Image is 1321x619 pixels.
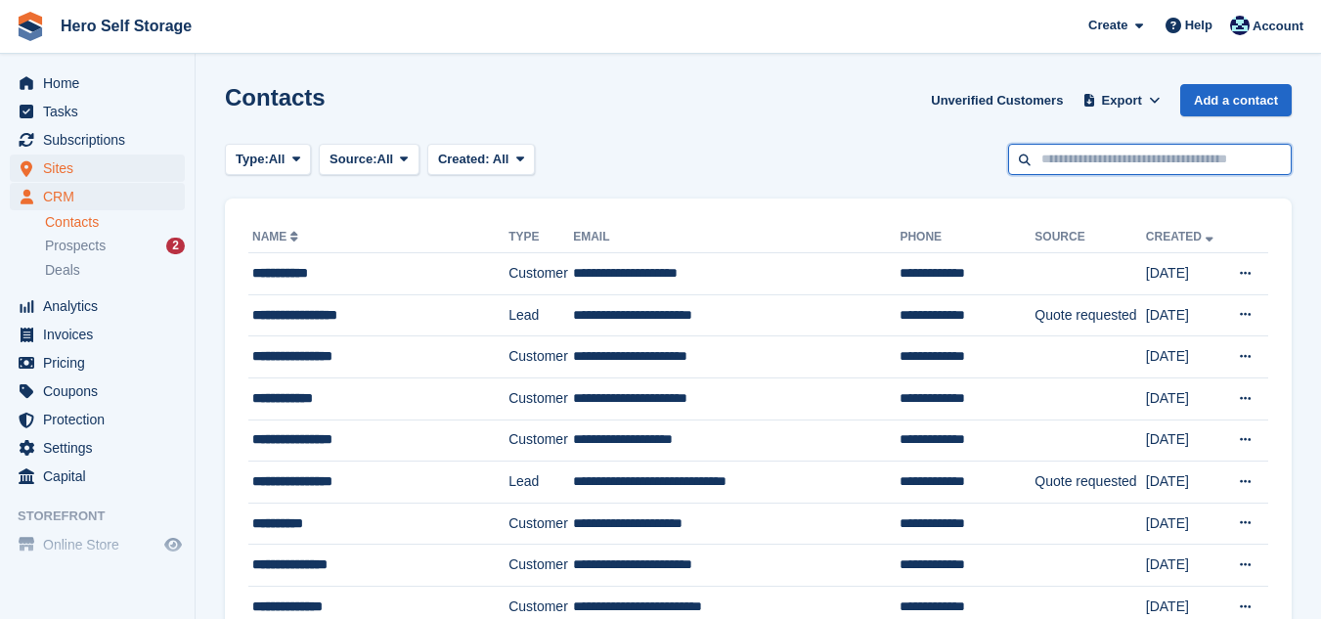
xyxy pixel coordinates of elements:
[43,434,160,462] span: Settings
[573,222,900,253] th: Email
[16,12,45,41] img: stora-icon-8386f47178a22dfd0bd8f6a31ec36ba5ce8667c1dd55bd0f319d3a0aa187defe.svg
[493,152,509,166] span: All
[45,261,80,280] span: Deals
[438,152,490,166] span: Created:
[43,292,160,320] span: Analytics
[269,150,286,169] span: All
[1146,377,1224,420] td: [DATE]
[1102,91,1142,111] span: Export
[43,126,160,154] span: Subscriptions
[508,377,573,420] td: Customer
[43,98,160,125] span: Tasks
[508,462,573,504] td: Lead
[508,222,573,253] th: Type
[43,406,160,433] span: Protection
[236,150,269,169] span: Type:
[43,69,160,97] span: Home
[427,144,535,176] button: Created: All
[10,292,185,320] a: menu
[1180,84,1292,116] a: Add a contact
[10,463,185,490] a: menu
[1146,462,1224,504] td: [DATE]
[923,84,1071,116] a: Unverified Customers
[319,144,419,176] button: Source: All
[1185,16,1212,35] span: Help
[43,377,160,405] span: Coupons
[1035,222,1145,253] th: Source
[10,98,185,125] a: menu
[508,253,573,295] td: Customer
[1035,462,1145,504] td: Quote requested
[43,155,160,182] span: Sites
[10,377,185,405] a: menu
[10,69,185,97] a: menu
[225,84,326,111] h1: Contacts
[1146,230,1217,243] a: Created
[43,349,160,376] span: Pricing
[10,434,185,462] a: menu
[1146,294,1224,336] td: [DATE]
[1146,503,1224,545] td: [DATE]
[508,336,573,378] td: Customer
[166,238,185,254] div: 2
[508,503,573,545] td: Customer
[1035,294,1145,336] td: Quote requested
[45,260,185,281] a: Deals
[508,294,573,336] td: Lead
[43,531,160,558] span: Online Store
[18,507,195,526] span: Storefront
[1253,17,1303,36] span: Account
[377,150,394,169] span: All
[45,213,185,232] a: Contacts
[10,321,185,348] a: menu
[10,155,185,182] a: menu
[1146,545,1224,587] td: [DATE]
[43,321,160,348] span: Invoices
[161,533,185,556] a: Preview store
[43,463,160,490] span: Capital
[508,545,573,587] td: Customer
[1146,420,1224,462] td: [DATE]
[1088,16,1127,35] span: Create
[10,126,185,154] a: menu
[53,10,199,42] a: Hero Self Storage
[10,349,185,376] a: menu
[1079,84,1165,116] button: Export
[1230,16,1250,35] img: Holly Budge
[252,230,302,243] a: Name
[508,420,573,462] td: Customer
[1146,253,1224,295] td: [DATE]
[43,183,160,210] span: CRM
[45,237,106,255] span: Prospects
[1146,336,1224,378] td: [DATE]
[900,222,1035,253] th: Phone
[10,406,185,433] a: menu
[45,236,185,256] a: Prospects 2
[10,531,185,558] a: menu
[10,183,185,210] a: menu
[225,144,311,176] button: Type: All
[330,150,376,169] span: Source:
